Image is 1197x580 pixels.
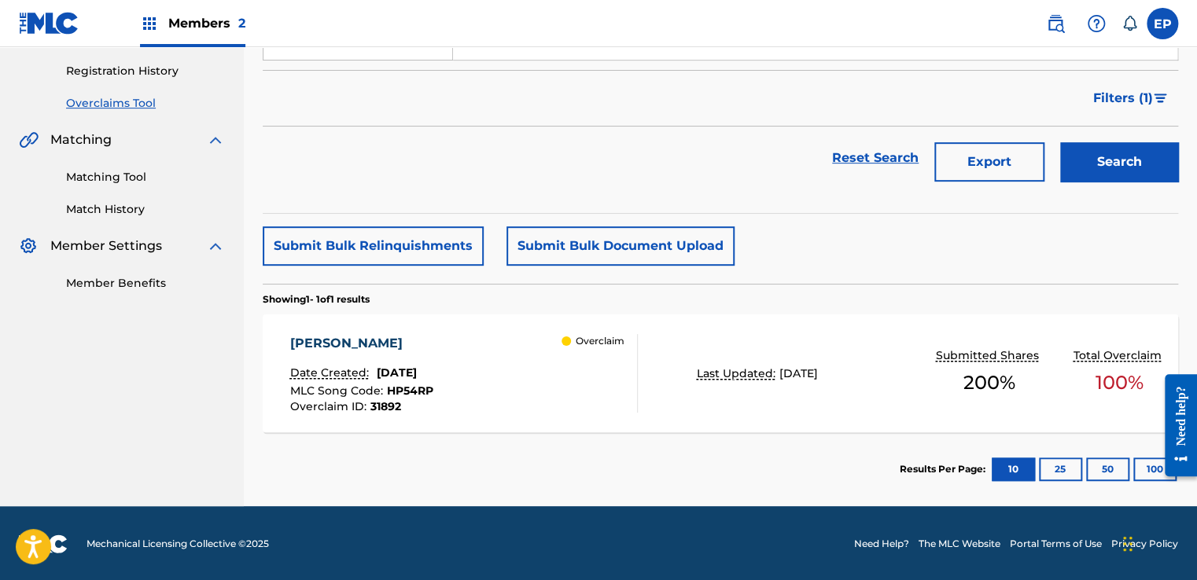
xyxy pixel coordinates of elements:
[1039,457,1082,481] button: 25
[19,12,79,35] img: MLC Logo
[1096,369,1144,397] span: 100 %
[919,537,1000,551] a: The MLC Website
[1093,89,1153,108] span: Filters ( 1 )
[1121,16,1137,31] div: Notifications
[1111,537,1178,551] a: Privacy Policy
[779,366,818,380] span: [DATE]
[263,21,1178,189] form: Search Form
[263,292,370,307] p: Showing 1 - 1 of 1 results
[1133,457,1177,481] button: 100
[370,399,401,413] span: 31892
[50,130,112,149] span: Matching
[206,130,225,149] img: expand
[934,142,1044,182] button: Export
[168,14,245,32] span: Members
[66,169,225,185] a: Matching Tool
[19,130,39,149] img: Matching
[1147,8,1178,39] div: User Menu
[263,226,484,266] button: Submit Bulk Relinquishments
[1084,79,1178,118] button: Filters (1)
[992,457,1035,481] button: 10
[1154,94,1167,103] img: filter
[1123,520,1133,567] div: Drag
[1074,347,1166,364] p: Total Overclaim
[1118,505,1197,580] iframe: Chat Widget
[1040,8,1071,39] a: Public Search
[963,369,1015,397] span: 200 %
[387,384,433,398] span: HP54RP
[66,201,225,218] a: Match History
[576,334,624,348] p: Overclaim
[1087,14,1106,33] img: help
[697,365,779,382] p: Last Updated:
[19,534,68,553] img: logo
[66,95,225,112] a: Overclaims Tool
[824,141,926,175] a: Reset Search
[854,537,909,551] a: Need Help?
[263,314,1178,432] a: [PERSON_NAME]Date Created:[DATE]MLC Song Code:HP54RPOverclaim ID:31892 OverclaimLast Updated:[DAT...
[1153,362,1197,489] iframe: Resource Center
[900,462,989,476] p: Results Per Page:
[1081,8,1112,39] div: Help
[290,384,387,398] span: MLC Song Code :
[1060,142,1178,182] button: Search
[377,365,417,380] span: [DATE]
[1046,14,1065,33] img: search
[50,237,162,255] span: Member Settings
[1010,537,1102,551] a: Portal Terms of Use
[238,16,245,31] span: 2
[66,275,225,292] a: Member Benefits
[19,237,38,255] img: Member Settings
[140,14,159,33] img: Top Rightsholders
[290,334,433,353] div: [PERSON_NAME]
[66,63,225,79] a: Registration History
[1086,457,1129,481] button: 50
[206,237,225,255] img: expand
[290,399,370,413] span: Overclaim ID :
[935,347,1042,364] p: Submitted Shares
[506,226,735,266] button: Submit Bulk Document Upload
[87,537,269,551] span: Mechanical Licensing Collective © 2025
[290,365,373,381] p: Date Created:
